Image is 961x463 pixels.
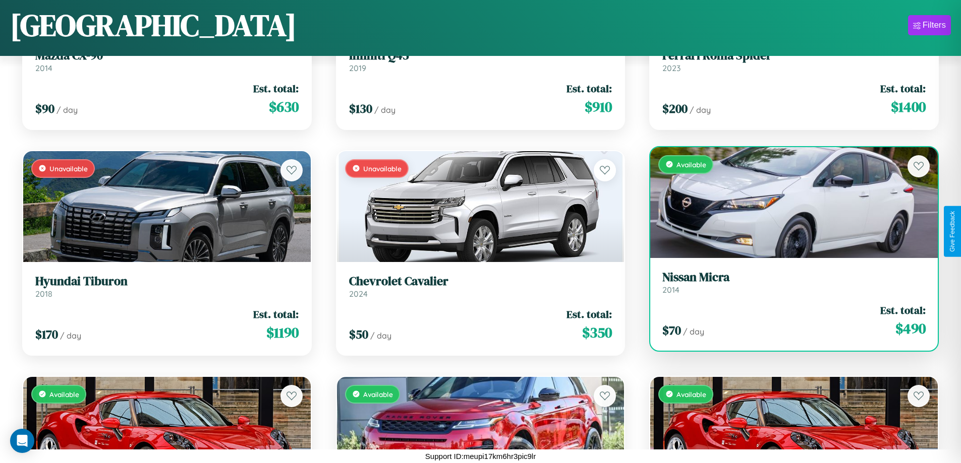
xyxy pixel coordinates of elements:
[923,20,946,30] div: Filters
[35,274,299,289] h3: Hyundai Tiburon
[662,285,680,295] span: 2014
[349,289,368,299] span: 2024
[370,330,391,341] span: / day
[60,330,81,341] span: / day
[56,105,78,115] span: / day
[662,270,926,285] h3: Nissan Micra
[10,5,297,46] h1: [GEOGRAPHIC_DATA]
[49,390,79,399] span: Available
[253,307,299,321] span: Est. total:
[891,97,926,117] span: $ 1400
[662,63,681,73] span: 2023
[895,318,926,339] span: $ 490
[908,15,951,35] button: Filters
[253,81,299,96] span: Est. total:
[349,274,612,289] h3: Chevrolet Cavalier
[662,270,926,295] a: Nissan Micra2014
[880,303,926,317] span: Est. total:
[582,322,612,343] span: $ 350
[269,97,299,117] span: $ 630
[662,322,681,339] span: $ 70
[662,100,688,117] span: $ 200
[676,390,706,399] span: Available
[35,100,54,117] span: $ 90
[880,81,926,96] span: Est. total:
[662,48,926,73] a: Ferrari Roma Spider2023
[363,390,393,399] span: Available
[349,63,366,73] span: 2019
[585,97,612,117] span: $ 910
[676,160,706,169] span: Available
[690,105,711,115] span: / day
[349,326,368,343] span: $ 50
[662,48,926,63] h3: Ferrari Roma Spider
[10,429,34,453] div: Open Intercom Messenger
[266,322,299,343] span: $ 1190
[35,63,52,73] span: 2014
[349,48,612,63] h3: Infiniti Q45
[49,164,88,173] span: Unavailable
[949,211,956,252] div: Give Feedback
[35,274,299,299] a: Hyundai Tiburon2018
[349,100,372,117] span: $ 130
[35,289,52,299] span: 2018
[35,48,299,63] h3: Mazda CX-90
[374,105,395,115] span: / day
[35,326,58,343] span: $ 170
[567,307,612,321] span: Est. total:
[363,164,402,173] span: Unavailable
[567,81,612,96] span: Est. total:
[349,274,612,299] a: Chevrolet Cavalier2024
[35,48,299,73] a: Mazda CX-902014
[683,326,704,337] span: / day
[425,449,536,463] p: Support ID: meupi17km6hr3pic9lr
[349,48,612,73] a: Infiniti Q452019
